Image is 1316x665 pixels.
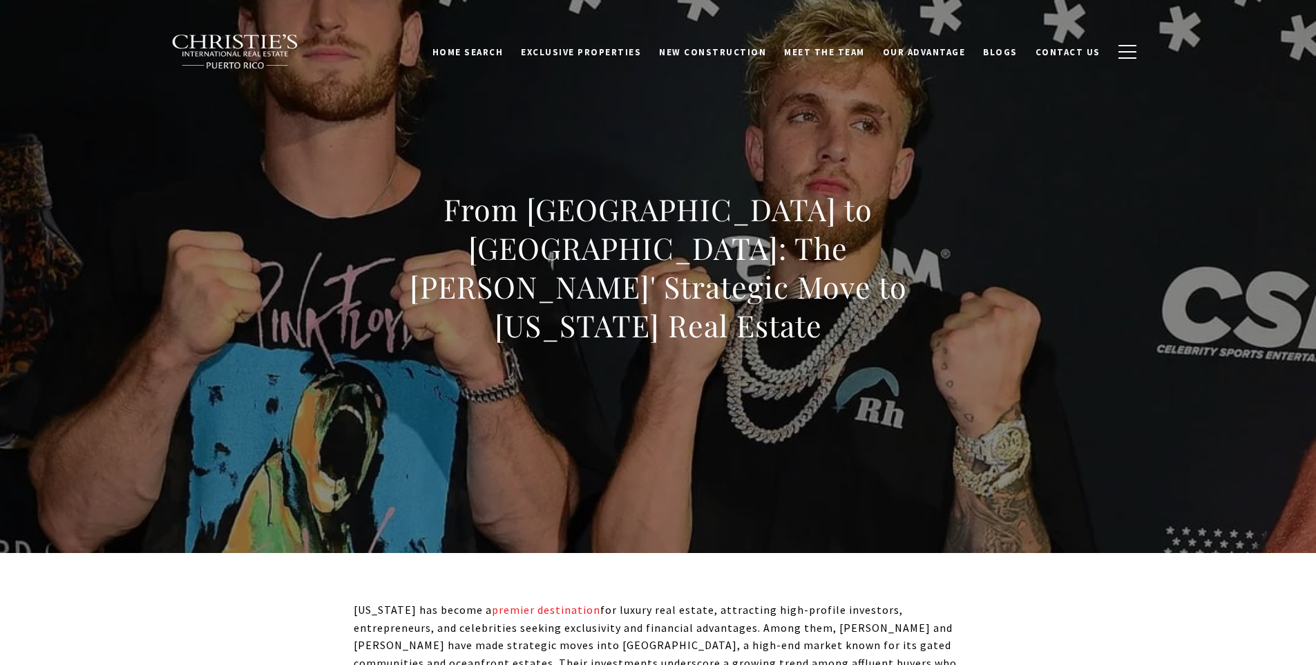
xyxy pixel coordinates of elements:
img: Christie's International Real Estate black text logo [171,34,300,70]
span: Blogs [983,45,1018,57]
a: Blogs [974,38,1027,64]
a: Exclusive Properties [512,38,650,64]
a: New Construction [650,38,775,64]
h1: From [GEOGRAPHIC_DATA] to [GEOGRAPHIC_DATA]: The [PERSON_NAME]' Strategic Move to [US_STATE] Real... [354,190,963,345]
a: premier destination [492,603,600,617]
span: Contact Us [1036,45,1100,57]
a: Home Search [423,38,513,64]
a: Our Advantage [874,38,975,64]
a: Meet the Team [775,38,874,64]
span: New Construction [659,45,766,57]
span: Our Advantage [883,45,966,57]
span: Exclusive Properties [521,45,641,57]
